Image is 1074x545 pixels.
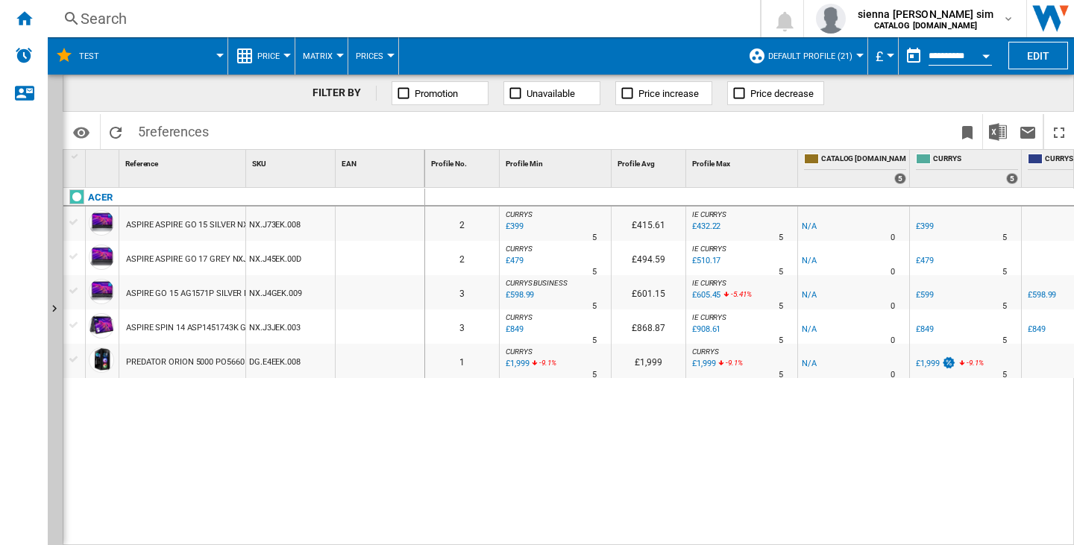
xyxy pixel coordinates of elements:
[692,347,718,356] span: CURRYS
[425,241,499,275] div: 2
[122,150,245,173] div: Reference Sort None
[246,241,335,275] div: NX.J45EK.00D
[692,313,726,321] span: IE CURRYS
[690,322,720,337] div: Last updated : Thursday, 21 August 2025 08:23
[916,221,934,231] div: £399
[899,41,929,71] button: md-calendar
[690,253,720,268] div: Last updated : Thursday, 21 August 2025 09:05
[612,207,685,241] div: £415.61
[868,37,899,75] md-menu: Currency
[615,81,712,105] button: Price increase
[252,160,266,168] span: SKU
[428,150,499,173] div: Sort None
[638,88,699,99] span: Price increase
[79,51,99,61] span: test
[891,299,895,314] div: Delivery Time : 0 day
[876,37,891,75] button: £
[55,37,220,75] div: test
[779,265,783,280] div: Delivery Time : 5 days
[1006,173,1018,184] div: 5 offers sold by CURRYS
[916,324,934,334] div: £849
[941,356,956,369] img: promotionV3.png
[690,288,720,303] div: Last updated : Thursday, 21 August 2025 07:16
[539,359,551,367] span: -9.1
[916,256,934,265] div: £479
[1028,324,1046,334] div: £849
[527,88,575,99] span: Unavailable
[506,313,532,321] span: CURRYS
[914,356,956,371] div: £1,999
[425,207,499,241] div: 2
[503,150,611,173] div: Profile Min Sort None
[1002,265,1007,280] div: Delivery Time : 5 days
[1008,42,1068,69] button: Edit
[431,160,467,168] span: Profile No.
[779,299,783,314] div: Delivery Time : 5 days
[303,37,340,75] button: Matrix
[779,368,783,382] div: Delivery Time : 5 days
[727,81,824,105] button: Price decrease
[615,150,685,173] div: Profile Avg Sort None
[802,219,817,234] div: N/A
[914,253,934,268] div: £479
[612,309,685,344] div: £868.87
[592,299,597,314] div: Delivery Time : 5 days
[236,37,287,75] div: Price
[246,344,335,378] div: DG.E4EEK.008
[506,279,568,287] span: CURRYS BUSINESS
[891,333,895,348] div: Delivery Time : 0 day
[428,150,499,173] div: Profile No. Sort None
[989,123,1007,141] img: excel-24x24.png
[506,160,543,168] span: Profile Min
[690,356,715,371] div: Last updated : Thursday, 21 August 2025 08:14
[726,359,738,367] span: -9.1
[392,81,489,105] button: Promotion
[15,46,33,64] img: alerts-logo.svg
[802,253,817,268] div: N/A
[692,210,726,218] span: IE CURRYS
[916,359,939,368] div: £1,999
[425,344,499,378] div: 1
[503,150,611,173] div: Sort None
[914,322,934,337] div: £849
[768,37,860,75] button: Default profile (21)
[415,88,458,99] span: Promotion
[1044,114,1074,149] button: Maximize
[503,288,534,303] div: Last updated : Thursday, 21 August 2025 06:10
[503,219,524,234] div: Last updated : Thursday, 21 August 2025 07:49
[689,150,797,173] div: Profile Max Sort None
[750,88,814,99] span: Price decrease
[748,37,860,75] div: Default profile (21)
[592,368,597,382] div: Delivery Time : 5 days
[933,154,1018,166] span: CURRYS
[425,275,499,309] div: 3
[79,37,114,75] button: test
[101,114,131,149] button: Reload
[779,333,783,348] div: Delivery Time : 5 days
[249,150,335,173] div: Sort None
[802,288,817,303] div: N/A
[952,114,982,149] button: Bookmark this report
[126,242,280,277] div: ASPIRE ASPIRE GO 17 GREY NXJ45EK00D
[768,51,852,61] span: Default profile (21)
[246,275,335,309] div: NX.J4GEK.009
[894,173,906,184] div: 5 offers sold by CATALOG ACER.UK
[612,241,685,275] div: £494.59
[89,150,119,173] div: Sort None
[122,150,245,173] div: Sort None
[983,114,1013,149] button: Download in Excel
[592,265,597,280] div: Delivery Time : 5 days
[342,160,357,168] span: EAN
[692,279,726,287] span: IE CURRYS
[891,368,895,382] div: Delivery Time : 0 day
[356,37,391,75] button: Prices
[965,356,974,374] i: %
[81,8,721,29] div: Search
[821,154,906,166] span: CATALOG [DOMAIN_NAME]
[503,356,529,371] div: Last updated : Thursday, 21 August 2025 08:14
[692,245,726,253] span: IE CURRYS
[506,347,532,356] span: CURRYS
[249,150,335,173] div: SKU Sort None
